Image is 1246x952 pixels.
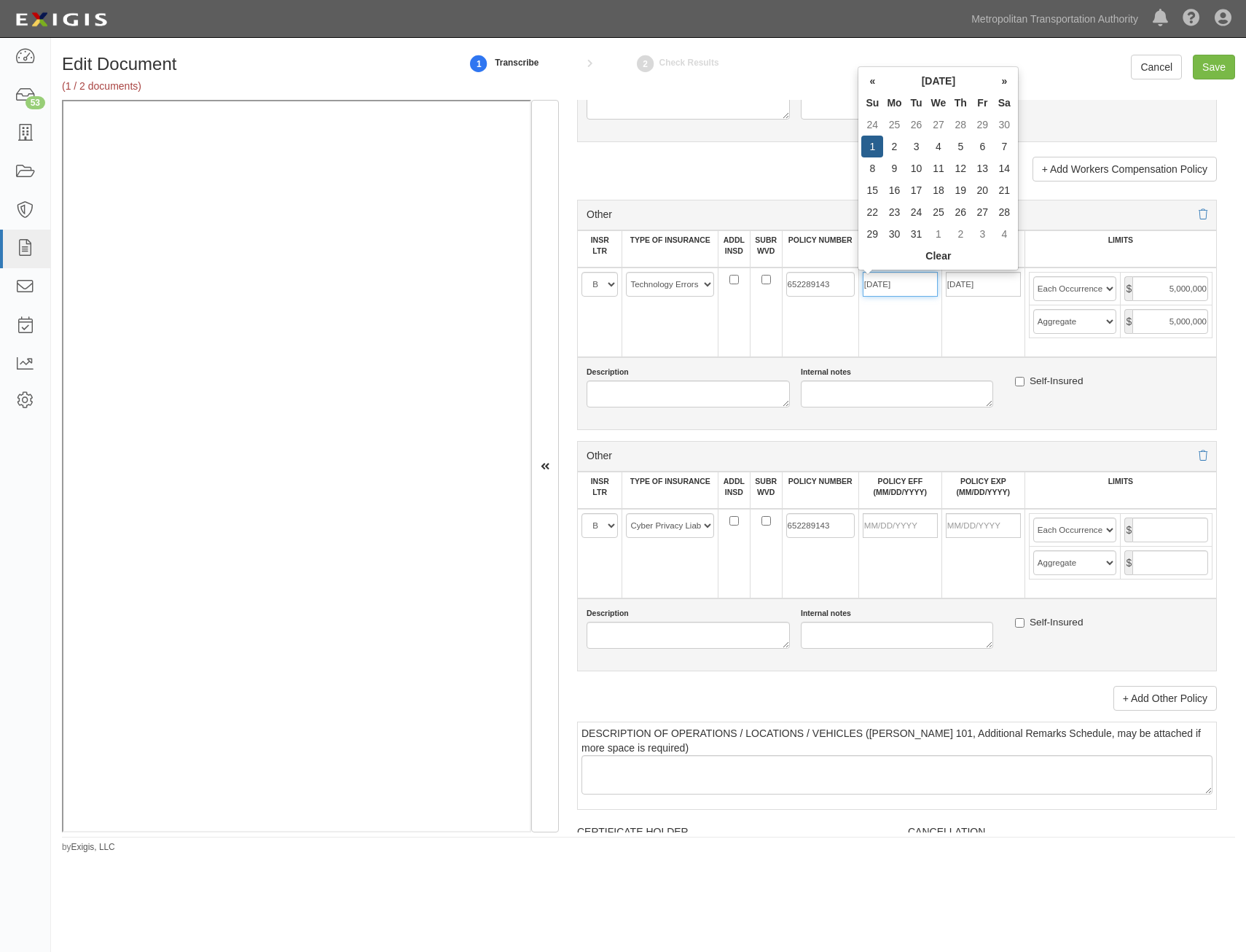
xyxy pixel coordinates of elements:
td: 28 [949,114,971,136]
strong: 1 [468,55,490,73]
th: « [861,70,883,92]
td: 14 [993,157,1015,179]
td: 6 [971,136,993,157]
td: 10 [906,157,928,179]
td: 9 [883,157,905,179]
div: Other [577,200,1217,230]
label: TYPE OF INSURANCE [630,476,710,487]
th: Fr [971,92,993,114]
label: Description [587,608,629,619]
label: Internal notes [801,608,851,619]
td: 3 [971,223,993,245]
td: 7 [993,136,1015,157]
label: INSR LTR [591,476,609,498]
td: 30 [883,223,905,245]
input: MM/DD/YYYY [946,513,1021,538]
label: Self-Insured [1015,615,1084,630]
th: Th [949,92,971,114]
label: Self-Insured [1015,374,1084,389]
label: ADDL INSD [724,235,745,257]
th: [DATE] [883,70,993,92]
small: Check Results [659,58,719,68]
input: MM/DD/YYYY [946,272,1021,297]
td: 11 [928,157,950,179]
td: 27 [971,201,993,223]
label: POLICY EXP (MM/DD/YYYY) [957,476,1011,498]
td: 31 [906,223,928,245]
span: $ [1124,550,1132,575]
td: 5 [949,136,971,157]
td: 26 [949,201,971,223]
th: Tu [906,92,928,114]
input: Self-Insured [1015,618,1024,628]
span: $ [1124,518,1132,542]
td: 3 [906,136,928,157]
a: Metropolitan Transportation Authority [964,4,1145,34]
th: We [928,92,950,114]
a: Cancel [1131,55,1182,79]
td: 30 [993,114,1015,136]
td: 22 [861,201,883,223]
div: CANCELLATION [897,824,1228,839]
td: 15 [861,179,883,201]
th: » [993,70,1015,92]
i: Help Center - Complianz [1183,10,1200,28]
th: Clear [861,245,1015,267]
td: 21 [993,179,1015,201]
input: MM/DD/YYYY [863,272,938,297]
td: 24 [861,114,883,136]
strong: 2 [635,55,657,73]
input: MM/DD/YYYY [863,513,938,538]
td: 4 [993,223,1015,245]
td: 17 [906,179,928,201]
th: Sa [993,92,1015,114]
span: $ [1124,276,1132,301]
label: Internal notes [801,367,851,378]
td: 2 [949,223,971,245]
label: TYPE OF INSURANCE [630,235,710,246]
h5: (1 / 2 documents) [62,81,439,92]
a: + Add Workers Compensation Policy [1033,157,1217,182]
td: 25 [928,201,950,223]
td: 1 [928,223,950,245]
td: 12 [949,157,971,179]
td: 16 [883,179,905,201]
a: Delete policy [1188,208,1207,220]
input: Self-Insured [1015,377,1024,386]
td: 24 [906,201,928,223]
td: 29 [971,114,993,136]
small: by [62,841,115,854]
span: $ [1124,309,1132,334]
label: INSR LTR [591,235,609,257]
td: 2 [883,136,905,157]
label: Description [587,367,629,378]
label: POLICY NUMBER [788,235,853,246]
label: SUBR WVD [755,476,777,498]
td: 23 [883,201,905,223]
td: 13 [971,157,993,179]
small: Transcribe [495,58,538,68]
td: 20 [971,179,993,201]
td: DESCRIPTION OF OPERATIONS / LOCATIONS / VEHICLES ([PERSON_NAME] 101, Additional Remarks Schedule,... [578,722,1217,810]
td: 8 [861,157,883,179]
input: Save [1193,55,1235,79]
td: 27 [928,114,950,136]
a: + Add Other Policy [1113,686,1217,711]
div: CERTIFICATE HOLDER [566,824,897,839]
label: POLICY EFF (MM/DD/YYYY) [874,476,928,498]
label: LIMITS [1108,235,1133,246]
th: Su [861,92,883,114]
td: 19 [949,179,971,201]
label: ADDL INSD [724,476,745,498]
th: Mo [883,92,905,114]
a: Delete policy [1188,450,1207,461]
td: 4 [928,136,950,157]
label: LIMITS [1108,476,1133,487]
div: Other [577,441,1217,472]
td: 1 [861,136,883,157]
a: 1 [468,47,490,79]
td: 29 [861,223,883,245]
a: Exigis, LLC [71,842,115,852]
label: POLICY NUMBER [788,476,853,487]
td: 25 [883,114,905,136]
